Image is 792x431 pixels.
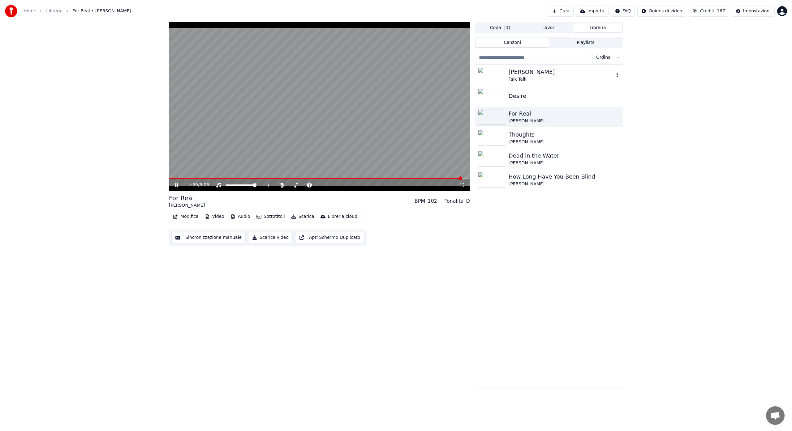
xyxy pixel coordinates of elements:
[504,25,510,31] span: ( 1 )
[525,23,574,32] button: Lavori
[596,54,611,61] span: Ordina
[170,212,201,221] button: Modifica
[171,232,246,243] button: Sincronizzazione manuale
[188,182,203,188] div: /
[509,118,620,124] div: [PERSON_NAME]
[289,212,317,221] button: Scarica
[428,197,437,205] div: 102
[202,212,227,221] button: Video
[509,92,620,100] div: Desire
[509,130,620,139] div: Thoughts
[700,8,714,14] span: Crediti
[611,6,635,17] button: FAQ
[549,38,622,47] button: Playlists
[200,182,209,188] span: 5:06
[509,139,620,145] div: [PERSON_NAME]
[169,194,205,202] div: For Real
[509,172,620,181] div: How Long Have You Been Blind
[509,181,620,187] div: [PERSON_NAME]
[509,151,620,160] div: Dead in the Water
[295,232,364,243] button: Apri Schermo Duplicato
[732,6,775,17] button: Impostazioni
[24,8,131,14] nav: breadcrumb
[743,8,771,14] div: Impostazioni
[5,5,17,17] img: youka
[766,406,785,425] div: Aprire la chat
[188,182,198,188] span: 4:59
[573,23,622,32] button: Libreria
[509,160,620,166] div: [PERSON_NAME]
[466,197,470,205] div: D
[689,6,729,17] button: Crediti167
[415,197,425,205] div: BPM
[328,213,357,220] div: Libreria cloud
[717,8,725,14] span: 167
[248,232,293,243] button: Scarica video
[24,8,36,14] a: Home
[476,23,525,32] button: Coda
[46,8,62,14] a: Libreria
[72,8,131,14] span: For Real • [PERSON_NAME]
[445,197,464,205] div: Tonalità
[254,212,287,221] button: Sottotitoli
[228,212,253,221] button: Audio
[576,6,609,17] button: Importa
[509,68,614,76] div: [PERSON_NAME]
[548,6,573,17] button: Crea
[476,38,549,47] button: Canzoni
[509,109,620,118] div: For Real
[509,76,614,82] div: Talk Talk
[637,6,686,17] button: Guides di video
[169,202,205,209] div: [PERSON_NAME]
